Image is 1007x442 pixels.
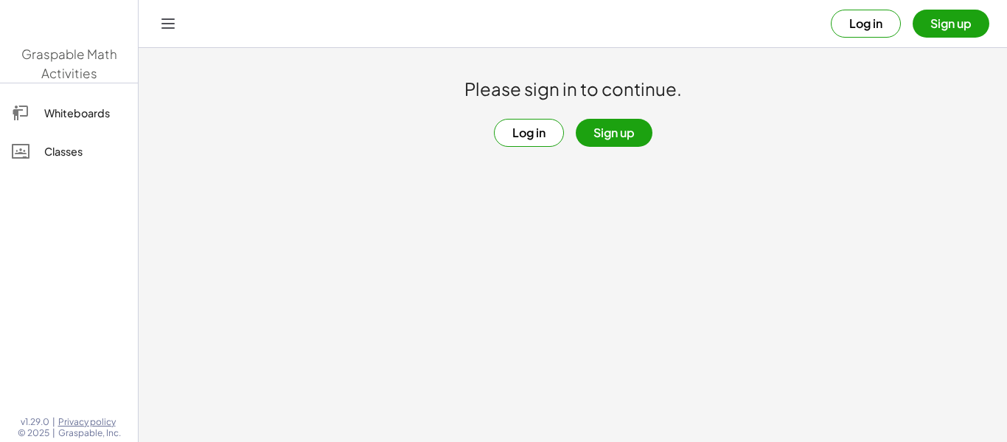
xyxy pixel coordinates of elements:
span: Graspable Math Activities [21,46,117,81]
button: Sign up [576,119,652,147]
span: © 2025 [18,427,49,439]
span: | [52,427,55,439]
h1: Please sign in to continue. [464,77,682,101]
span: v1.29.0 [21,416,49,428]
span: Graspable, Inc. [58,427,121,439]
button: Toggle navigation [156,12,180,35]
div: Whiteboards [44,104,126,122]
button: Log in [831,10,901,38]
a: Classes [6,134,132,169]
a: Whiteboards [6,95,132,131]
div: Classes [44,142,126,160]
span: | [52,416,55,428]
button: Sign up [913,10,989,38]
a: Privacy policy [58,416,121,428]
button: Log in [494,119,564,147]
